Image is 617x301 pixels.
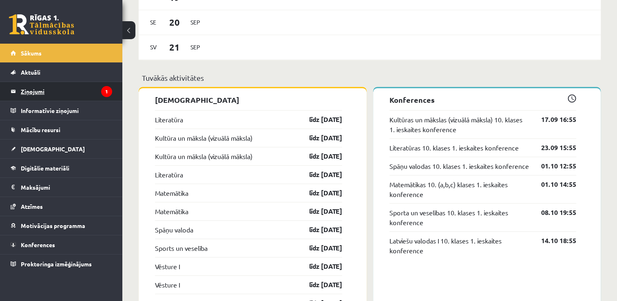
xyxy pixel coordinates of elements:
[21,241,55,248] span: Konferences
[11,178,112,197] a: Maksājumi
[155,94,342,105] p: [DEMOGRAPHIC_DATA]
[155,115,183,124] a: Literatūra
[21,222,85,229] span: Motivācijas programma
[529,179,576,189] a: 01.10 14:55
[11,101,112,120] a: Informatīvie ziņojumi
[11,159,112,177] a: Digitālie materiāli
[155,243,208,253] a: Sports un veselība
[389,94,577,105] p: Konferences
[9,14,74,35] a: Rīgas 1. Tālmācības vidusskola
[155,261,180,271] a: Vēsture I
[389,179,529,199] a: Matemātikas 10. (a,b,c) klases 1. ieskaites konference
[529,115,576,124] a: 17.09 16:55
[11,44,112,62] a: Sākums
[529,161,576,171] a: 01.10 12:55
[21,49,42,57] span: Sākums
[389,236,529,255] a: Latviešu valodas I 10. klases 1. ieskaites konference
[155,206,188,216] a: Matemātika
[145,41,162,53] span: Sv
[389,115,529,134] a: Kultūras un mākslas (vizuālā māksla) 10. klases 1. ieskaites konference
[529,143,576,153] a: 23.09 15:55
[21,164,69,172] span: Digitālie materiāli
[11,216,112,235] a: Motivācijas programma
[101,86,112,97] i: 1
[155,280,180,290] a: Vēsture I
[295,188,342,198] a: līdz [DATE]
[295,261,342,271] a: līdz [DATE]
[295,170,342,179] a: līdz [DATE]
[155,225,193,235] a: Spāņu valoda
[389,208,529,227] a: Sporta un veselības 10. klases 1. ieskaites konference
[187,16,204,29] span: Sep
[21,82,112,101] legend: Ziņojumi
[155,133,252,143] a: Kultūra un māksla (vizuālā māksla)
[21,101,112,120] legend: Informatīvie ziņojumi
[162,40,187,54] span: 21
[155,170,183,179] a: Literatūra
[142,72,597,83] p: Tuvākās aktivitātes
[145,16,162,29] span: Se
[389,161,529,171] a: Spāņu valodas 10. klases 1. ieskaites konference
[11,63,112,82] a: Aktuāli
[155,188,188,198] a: Matemātika
[11,235,112,254] a: Konferences
[295,151,342,161] a: līdz [DATE]
[11,255,112,273] a: Proktoringa izmēģinājums
[295,243,342,253] a: līdz [DATE]
[295,280,342,290] a: līdz [DATE]
[21,203,43,210] span: Atzīmes
[295,225,342,235] a: līdz [DATE]
[295,133,342,143] a: līdz [DATE]
[295,206,342,216] a: līdz [DATE]
[162,15,187,29] span: 20
[529,236,576,246] a: 14.10 18:55
[21,260,92,268] span: Proktoringa izmēģinājums
[187,41,204,53] span: Sep
[11,197,112,216] a: Atzīmes
[11,120,112,139] a: Mācību resursi
[529,208,576,217] a: 08.10 19:55
[21,126,60,133] span: Mācību resursi
[11,82,112,101] a: Ziņojumi1
[11,139,112,158] a: [DEMOGRAPHIC_DATA]
[21,69,40,76] span: Aktuāli
[155,151,252,161] a: Kultūra un māksla (vizuālā māksla)
[389,143,519,153] a: Literatūras 10. klases 1. ieskaites konference
[21,145,85,153] span: [DEMOGRAPHIC_DATA]
[295,115,342,124] a: līdz [DATE]
[21,178,112,197] legend: Maksājumi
